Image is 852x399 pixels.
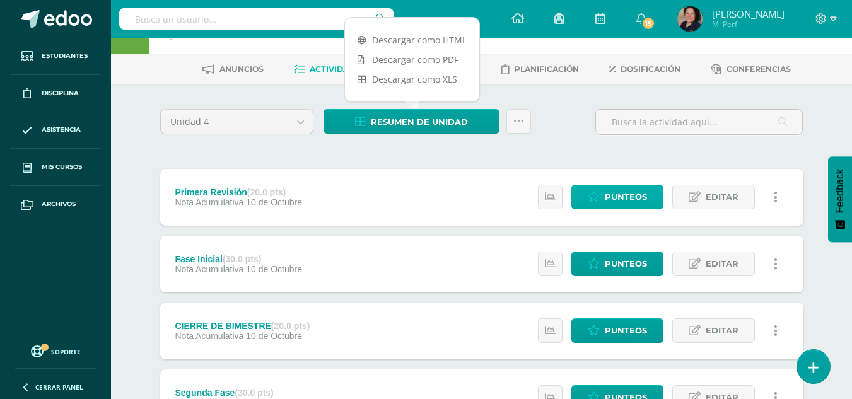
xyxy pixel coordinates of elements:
[246,331,302,341] span: 10 de Octubre
[727,64,791,74] span: Conferencias
[42,162,82,172] span: Mis cursos
[834,169,846,213] span: Feedback
[15,342,96,359] a: Soporte
[10,149,101,186] a: Mis cursos
[246,197,302,207] span: 10 de Octubre
[246,264,302,274] span: 10 de Octubre
[345,30,479,50] a: Descargar como HTML
[605,252,647,275] span: Punteos
[605,185,647,209] span: Punteos
[712,19,785,30] span: Mi Perfil
[175,254,302,264] div: Fase Inicial
[501,59,579,79] a: Planificación
[677,6,703,32] img: da8b3bfaf1883b6ea3f5f8b0aab8d636.png
[609,59,680,79] a: Dosificación
[235,388,273,398] strong: (30.0 pts)
[10,75,101,112] a: Disciplina
[175,388,302,398] div: Segunda Fase
[42,88,79,98] span: Disciplina
[35,383,83,391] span: Cerrar panel
[10,186,101,223] a: Archivos
[175,187,302,197] div: Primera Revisión
[42,199,76,209] span: Archivos
[571,252,663,276] a: Punteos
[310,64,365,74] span: Actividades
[42,51,88,61] span: Estudiantes
[175,264,243,274] span: Nota Acumulativa
[711,59,791,79] a: Conferencias
[345,69,479,89] a: Descargar como XLS
[371,110,468,134] span: Resumen de unidad
[706,252,738,275] span: Editar
[202,59,264,79] a: Anuncios
[175,197,243,207] span: Nota Acumulativa
[712,8,785,20] span: [PERSON_NAME]
[605,319,647,342] span: Punteos
[641,16,655,30] span: 15
[247,187,286,197] strong: (20.0 pts)
[621,64,680,74] span: Dosificación
[271,321,310,331] strong: (20.0 pts)
[161,110,313,134] a: Unidad 4
[175,331,243,341] span: Nota Acumulativa
[42,125,81,135] span: Asistencia
[345,50,479,69] a: Descargar como PDF
[219,64,264,74] span: Anuncios
[223,254,261,264] strong: (30.0 pts)
[596,110,802,134] input: Busca la actividad aquí...
[170,110,279,134] span: Unidad 4
[294,59,365,79] a: Actividades
[324,109,499,134] a: Resumen de unidad
[706,185,738,209] span: Editar
[51,347,81,356] span: Soporte
[571,185,663,209] a: Punteos
[515,64,579,74] span: Planificación
[119,8,394,30] input: Busca un usuario...
[175,321,310,331] div: CIERRE DE BIMESTRE
[706,319,738,342] span: Editar
[571,318,663,343] a: Punteos
[10,112,101,149] a: Asistencia
[10,38,101,75] a: Estudiantes
[828,156,852,242] button: Feedback - Mostrar encuesta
